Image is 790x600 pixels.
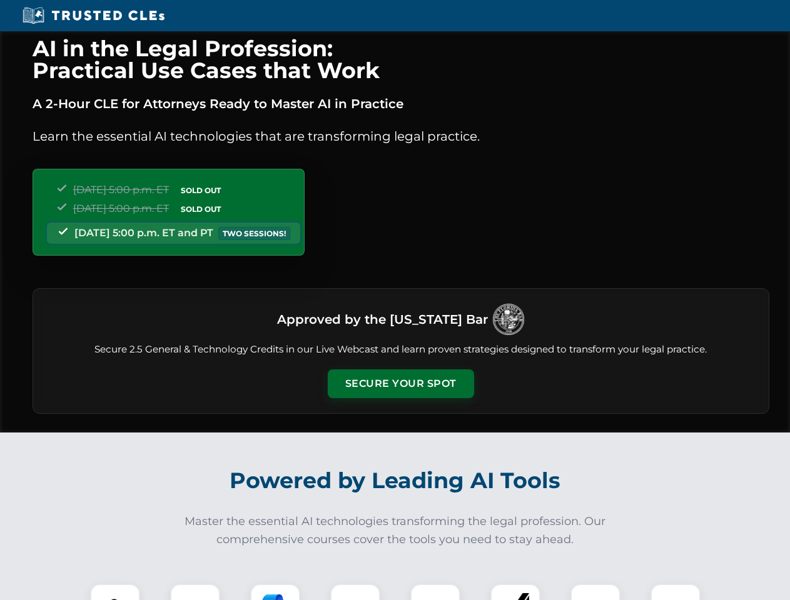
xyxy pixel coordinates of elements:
img: Trusted CLEs [19,6,168,25]
span: SOLD OUT [176,184,225,197]
span: [DATE] 5:00 p.m. ET [73,202,169,214]
span: SOLD OUT [176,202,225,216]
img: Logo [493,304,524,335]
h3: Approved by the [US_STATE] Bar [277,308,488,331]
h1: AI in the Legal Profession: Practical Use Cases that Work [33,37,769,81]
h2: Powered by Leading AI Tools [49,459,742,502]
p: A 2-Hour CLE for Attorneys Ready to Master AI in Practice [33,94,769,114]
p: Secure 2.5 General & Technology Credits in our Live Webcast and learn proven strategies designed ... [48,342,754,357]
p: Learn the essential AI technologies that are transforming legal practice. [33,126,769,146]
button: Secure Your Spot [328,369,474,398]
p: Master the essential AI technologies transforming the legal profession. Our comprehensive courses... [176,512,614,549]
span: [DATE] 5:00 p.m. ET [73,184,169,196]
